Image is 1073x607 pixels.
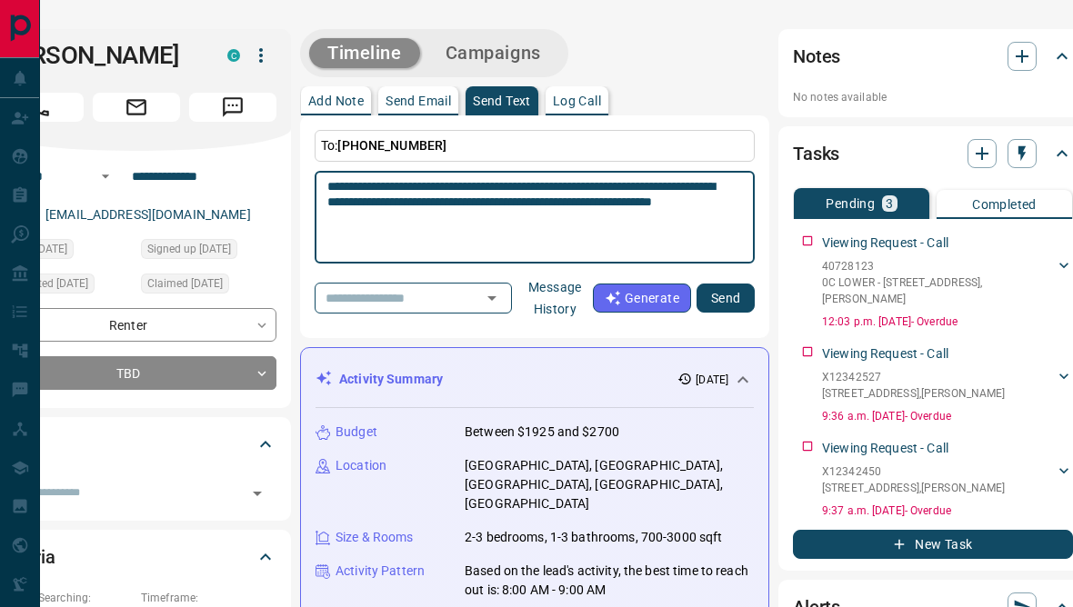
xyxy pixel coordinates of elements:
[245,481,270,506] button: Open
[473,95,531,107] p: Send Text
[336,528,414,547] p: Size & Rooms
[822,274,1055,307] p: 0C LOWER - [STREET_ADDRESS] , [PERSON_NAME]
[822,258,1055,274] p: 40728123
[822,234,948,253] p: Viewing Request - Call
[337,138,446,153] span: [PHONE_NUMBER]
[147,274,223,293] span: Claimed [DATE]
[822,503,1073,519] p: 9:37 a.m. [DATE] - Overdue
[822,369,1005,385] p: X12342527
[826,197,875,210] p: Pending
[315,130,755,162] p: To:
[696,372,728,388] p: [DATE]
[141,590,276,606] p: Timeframe:
[465,423,619,442] p: Between $1925 and $2700
[386,95,451,107] p: Send Email
[886,197,893,210] p: 3
[308,95,364,107] p: Add Note
[593,284,691,313] button: Generate
[793,35,1073,78] div: Notes
[517,273,593,323] button: Message History
[336,456,386,475] p: Location
[822,408,1073,424] p: 9:36 a.m. [DATE] - Overdue
[793,530,1073,559] button: New Task
[822,460,1073,500] div: X12342450[STREET_ADDRESS],[PERSON_NAME]
[553,95,601,107] p: Log Call
[189,93,276,122] span: Message
[141,274,276,299] div: Thu Aug 07 2025
[822,344,948,363] p: Viewing Request - Call
[972,198,1037,211] p: Completed
[339,370,443,389] p: Activity Summary
[793,42,840,71] h2: Notes
[465,528,723,547] p: 2-3 bedrooms, 1-3 bathrooms, 700-3000 sqft
[93,93,180,122] span: Email
[465,562,754,600] p: Based on the lead's activity, the best time to reach out is: 8:00 AM - 9:00 AM
[793,139,839,168] h2: Tasks
[793,89,1073,105] p: No notes available
[822,254,1073,311] div: 407281230C LOWER - [STREET_ADDRESS],[PERSON_NAME]
[3,274,88,293] span: Contacted [DATE]
[427,38,559,68] button: Campaigns
[316,363,754,396] div: Activity Summary[DATE]
[95,165,116,187] button: Open
[822,365,1073,405] div: X12342527[STREET_ADDRESS],[PERSON_NAME]
[793,132,1073,175] div: Tasks
[822,463,1005,480] p: X12342450
[336,423,377,442] p: Budget
[45,207,251,222] a: [EMAIL_ADDRESS][DOMAIN_NAME]
[822,385,1005,402] p: [STREET_ADDRESS] , [PERSON_NAME]
[336,562,425,581] p: Activity Pattern
[479,285,505,311] button: Open
[141,239,276,264] div: Sun Jul 06 2025
[822,439,948,458] p: Viewing Request - Call
[147,240,231,258] span: Signed up [DATE]
[822,480,1005,496] p: [STREET_ADDRESS] , [PERSON_NAME]
[309,38,420,68] button: Timeline
[697,284,755,313] button: Send
[227,49,240,62] div: condos.ca
[465,456,754,513] p: [GEOGRAPHIC_DATA], [GEOGRAPHIC_DATA], [GEOGRAPHIC_DATA], [GEOGRAPHIC_DATA], [GEOGRAPHIC_DATA]
[822,313,1073,330] p: 12:03 p.m. [DATE] - Overdue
